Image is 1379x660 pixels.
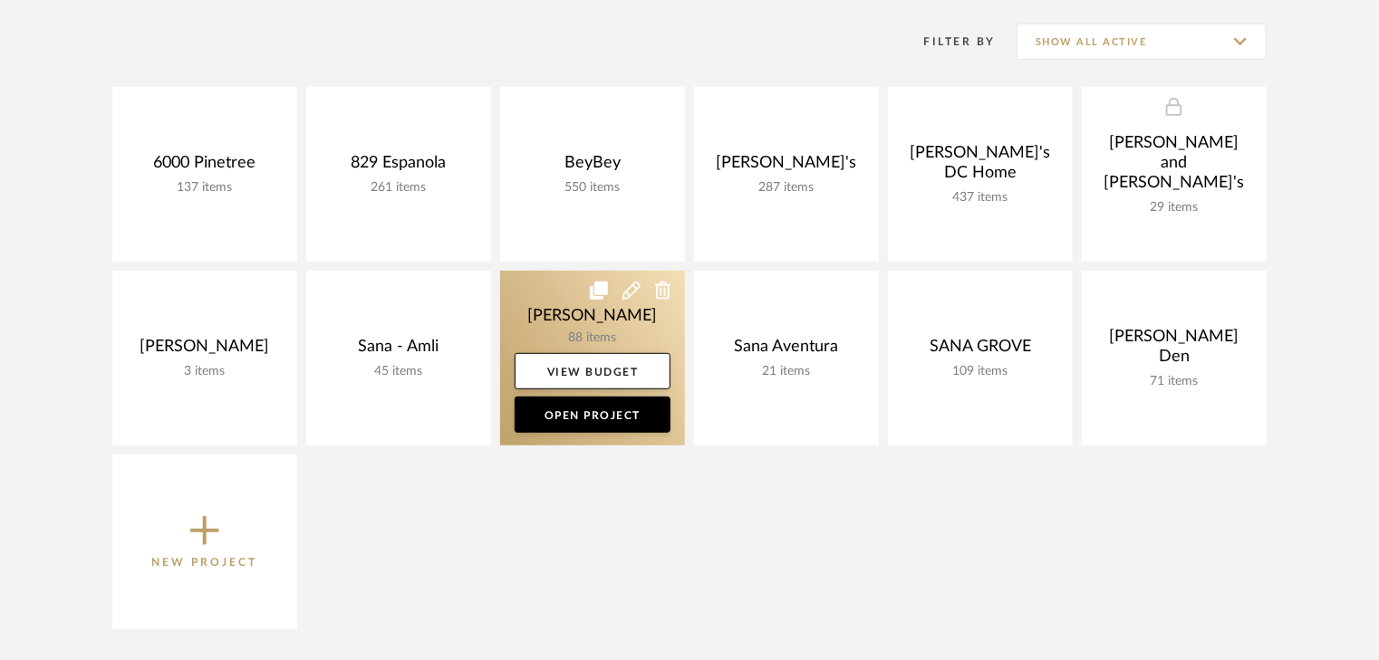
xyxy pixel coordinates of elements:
div: 3 items [127,364,283,379]
div: 550 items [515,180,670,196]
div: SANA GROVE [902,337,1058,364]
div: [PERSON_NAME] Den [1096,327,1252,374]
div: 437 items [902,190,1058,206]
div: BeyBey [515,153,670,180]
div: 71 items [1096,374,1252,389]
p: New Project [152,553,258,571]
div: 6000 Pinetree [127,153,283,180]
div: Filter By [901,33,996,51]
a: Open Project [515,397,670,433]
div: 261 items [321,180,477,196]
div: 21 items [709,364,864,379]
div: [PERSON_NAME]'s DC Home [902,143,1058,190]
div: [PERSON_NAME] and [PERSON_NAME]'s [1096,133,1252,200]
div: 829 Espanola [321,153,477,180]
div: 287 items [709,180,864,196]
div: 29 items [1096,200,1252,215]
div: Sana Aventura [709,337,864,364]
div: [PERSON_NAME] [127,337,283,364]
div: Sana - Amli [321,337,477,364]
div: [PERSON_NAME]'s [709,153,864,180]
div: 109 items [902,364,1058,379]
div: 137 items [127,180,283,196]
a: View Budget [515,353,670,389]
button: New Project [112,454,297,629]
div: 45 items [321,364,477,379]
